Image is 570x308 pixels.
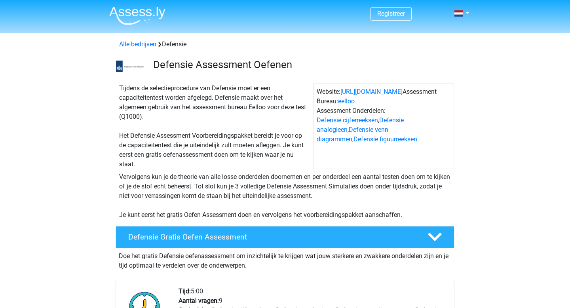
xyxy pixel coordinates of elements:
a: Defensie analogieen [317,116,404,133]
a: Defensie figuurreeksen [353,135,417,143]
a: Defensie cijferreeksen [317,116,378,124]
a: Defensie Gratis Oefen Assessment [112,226,458,248]
div: Vervolgens kun je de theorie van alle losse onderdelen doornemen en per onderdeel een aantal test... [116,172,454,220]
img: Assessly [109,6,165,25]
b: Aantal vragen: [179,297,219,304]
a: Registreer [377,10,405,17]
b: Tijd: [179,287,191,295]
a: eelloo [338,97,355,105]
a: Defensie venn diagrammen [317,126,388,143]
div: Website: Assessment Bureau: Assessment Onderdelen: , , , [313,84,454,169]
h3: Defensie Assessment Oefenen [153,59,448,71]
a: Alle bedrijven [119,40,156,48]
a: [URL][DOMAIN_NAME] [340,88,403,95]
div: Doe het gratis Defensie oefenassessment om inzichtelijk te krijgen wat jouw sterkere en zwakkere ... [116,248,454,270]
div: Tijdens de selectieprocedure van Defensie moet er een capaciteitentest worden afgelegd. Defensie ... [116,84,313,169]
div: Defensie [116,40,454,49]
h4: Defensie Gratis Oefen Assessment [128,232,415,241]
